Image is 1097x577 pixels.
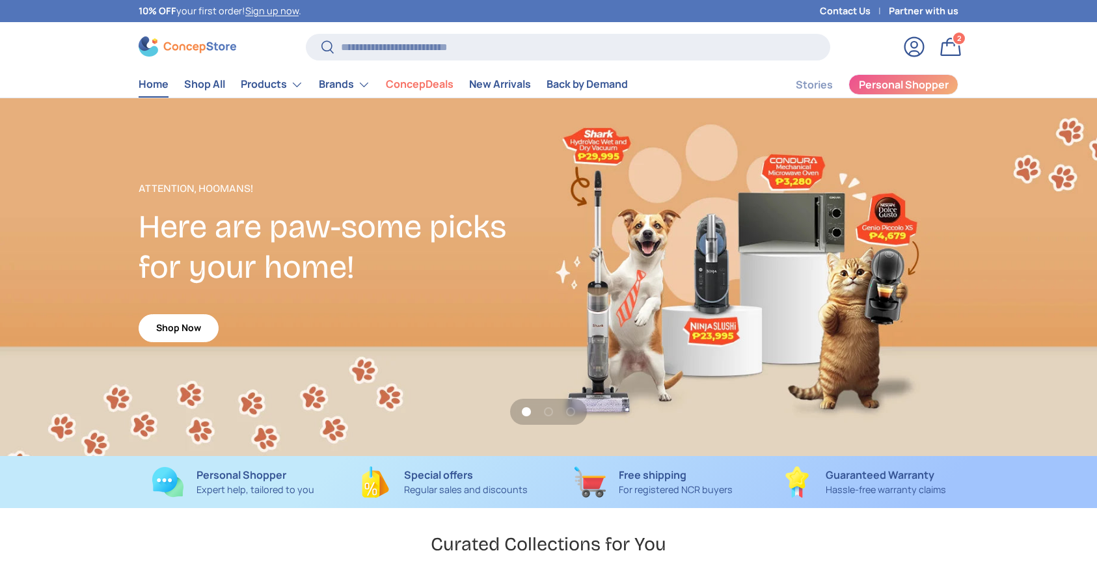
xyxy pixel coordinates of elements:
[241,72,303,98] a: Products
[386,72,454,97] a: ConcepDeals
[859,79,949,90] span: Personal Shopper
[826,468,934,482] strong: Guaranteed Warranty
[139,4,301,18] p: your first order! .
[184,72,225,97] a: Shop All
[619,468,686,482] strong: Free shipping
[139,36,236,57] img: ConcepStore
[796,72,833,98] a: Stories
[469,72,531,97] a: New Arrivals
[319,72,370,98] a: Brands
[139,72,628,98] nav: Primary
[559,466,748,498] a: Free shipping For registered NCR buyers
[404,468,473,482] strong: Special offers
[311,72,378,98] summary: Brands
[889,4,958,18] a: Partner with us
[196,468,286,482] strong: Personal Shopper
[848,74,958,95] a: Personal Shopper
[196,483,314,497] p: Expert help, tailored to you
[619,483,733,497] p: For registered NCR buyers
[139,314,219,342] a: Shop Now
[139,181,548,196] p: Attention, Hoomans!
[349,466,538,498] a: Special offers Regular sales and discounts
[547,72,628,97] a: Back by Demand
[404,483,528,497] p: Regular sales and discounts
[139,207,548,288] h2: Here are paw-some picks for your home!
[431,532,666,556] h2: Curated Collections for You
[233,72,311,98] summary: Products
[765,72,958,98] nav: Secondary
[826,483,946,497] p: Hassle-free warranty claims
[139,72,169,97] a: Home
[769,466,958,498] a: Guaranteed Warranty Hassle-free warranty claims
[245,5,299,17] a: Sign up now
[139,5,176,17] strong: 10% OFF
[820,4,889,18] a: Contact Us
[957,33,962,43] span: 2
[139,466,328,498] a: Personal Shopper Expert help, tailored to you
